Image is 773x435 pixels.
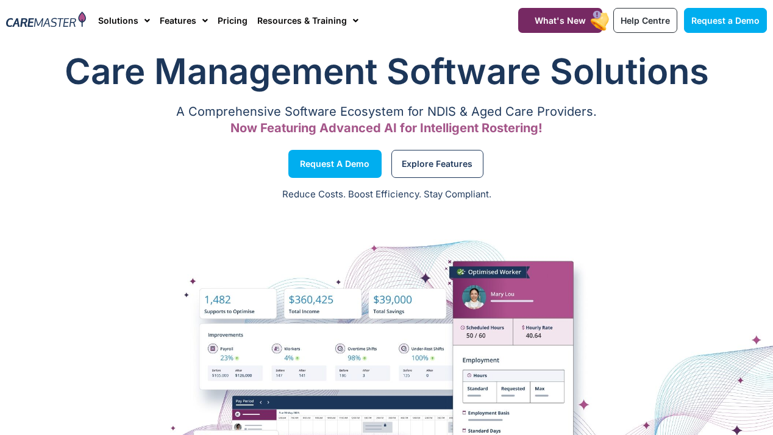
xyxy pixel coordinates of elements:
[230,121,543,135] span: Now Featuring Advanced AI for Intelligent Rostering!
[613,8,677,33] a: Help Centre
[518,8,602,33] a: What's New
[391,150,483,178] a: Explore Features
[6,108,767,116] p: A Comprehensive Software Ecosystem for NDIS & Aged Care Providers.
[6,12,86,29] img: CareMaster Logo
[535,15,586,26] span: What's New
[621,15,670,26] span: Help Centre
[288,150,382,178] a: Request a Demo
[684,8,767,33] a: Request a Demo
[691,15,760,26] span: Request a Demo
[6,47,767,96] h1: Care Management Software Solutions
[7,188,766,202] p: Reduce Costs. Boost Efficiency. Stay Compliant.
[402,161,472,167] span: Explore Features
[300,161,369,167] span: Request a Demo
